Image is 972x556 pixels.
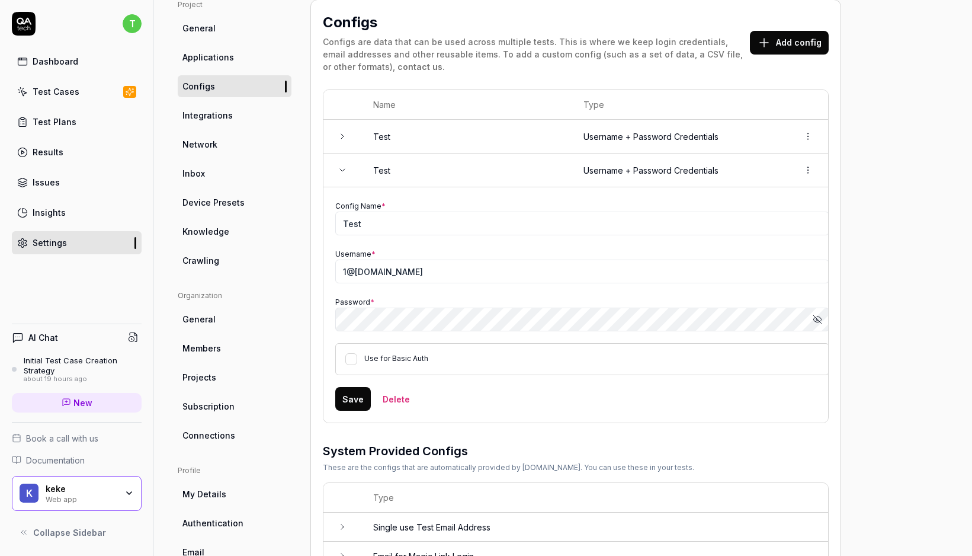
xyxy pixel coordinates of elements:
a: contact us [397,62,442,72]
input: My Config [335,212,829,235]
a: Settings [12,231,142,254]
div: These are the configs that are automatically provided by [DOMAIN_NAME]. You can use these in your... [323,462,694,473]
label: Use for Basic Auth [364,354,428,363]
td: Test [361,154,572,187]
span: Members [182,342,221,354]
a: Integrations [178,104,291,126]
span: Crawling [182,254,219,267]
a: Connections [178,424,291,446]
span: Projects [182,371,216,384]
span: Collapse Sidebar [33,526,106,539]
a: Applications [178,46,291,68]
a: Documentation [12,454,142,466]
th: Type [572,90,787,120]
td: Username + Password Credentials [572,154,787,187]
a: Authentication [178,512,291,534]
span: New [73,397,92,409]
div: Results [33,146,63,158]
h3: System Provided Configs [323,442,694,460]
span: Integrations [182,109,233,122]
span: Network [182,138,217,151]
a: Results [12,140,142,164]
a: Projects [178,366,291,388]
label: Username [335,250,376,258]
span: Book a call with us [26,432,98,445]
a: General [178,17,291,39]
button: kkekeWeb app [12,476,142,512]
a: My Details [178,483,291,505]
span: Authentication [182,517,243,529]
div: Web app [46,494,117,503]
a: Network [178,133,291,155]
a: Dashboard [12,50,142,73]
a: Initial Test Case Creation Strategyabout 19 hours ago [12,356,142,383]
span: General [182,22,216,34]
a: Test Cases [12,80,142,103]
div: Test Cases [33,85,79,98]
div: Test Plans [33,116,76,128]
span: General [182,313,216,325]
button: Add config [750,31,829,55]
h2: Configs [323,12,377,33]
a: New [12,393,142,413]
button: t [123,12,142,36]
a: Insights [12,201,142,224]
span: k [20,484,39,503]
td: Single use Test Email Address [361,513,828,542]
a: Issues [12,171,142,194]
label: Password [335,298,374,306]
a: Book a call with us [12,432,142,445]
span: Connections [182,429,235,442]
div: Profile [178,465,291,476]
a: Test Plans [12,110,142,133]
a: Device Presets [178,191,291,213]
a: Members [178,337,291,359]
td: Username + Password Credentials [572,120,787,154]
div: Organization [178,290,291,301]
span: Inbox [182,167,205,180]
td: Test [361,120,572,154]
div: Dashboard [33,55,78,68]
button: Save [335,387,371,411]
th: Type [361,483,828,513]
div: Settings [33,237,67,249]
div: Issues [33,176,60,188]
th: Name [361,90,572,120]
span: Configs [182,80,215,92]
h4: AI Chat [28,331,58,344]
div: keke [46,484,117,494]
a: Knowledge [178,221,291,242]
a: General [178,308,291,330]
button: Collapse Sidebar [12,520,142,544]
a: Subscription [178,395,291,417]
button: Delete [376,387,417,411]
div: Initial Test Case Creation Strategy [24,356,142,375]
span: Documentation [26,454,85,466]
div: about 19 hours ago [24,375,142,384]
a: Crawling [178,250,291,271]
a: Inbox [178,162,291,184]
span: Device Presets [182,196,245,209]
span: Applications [182,51,234,63]
a: Configs [178,75,291,97]
span: My Details [182,488,226,500]
span: Subscription [182,400,235,413]
div: Configs are data that can be used across multiple tests. This is where we keep login credentials,... [323,36,750,73]
label: Config Name [335,202,386,210]
span: t [123,14,142,33]
div: Insights [33,206,66,219]
span: Knowledge [182,225,229,238]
